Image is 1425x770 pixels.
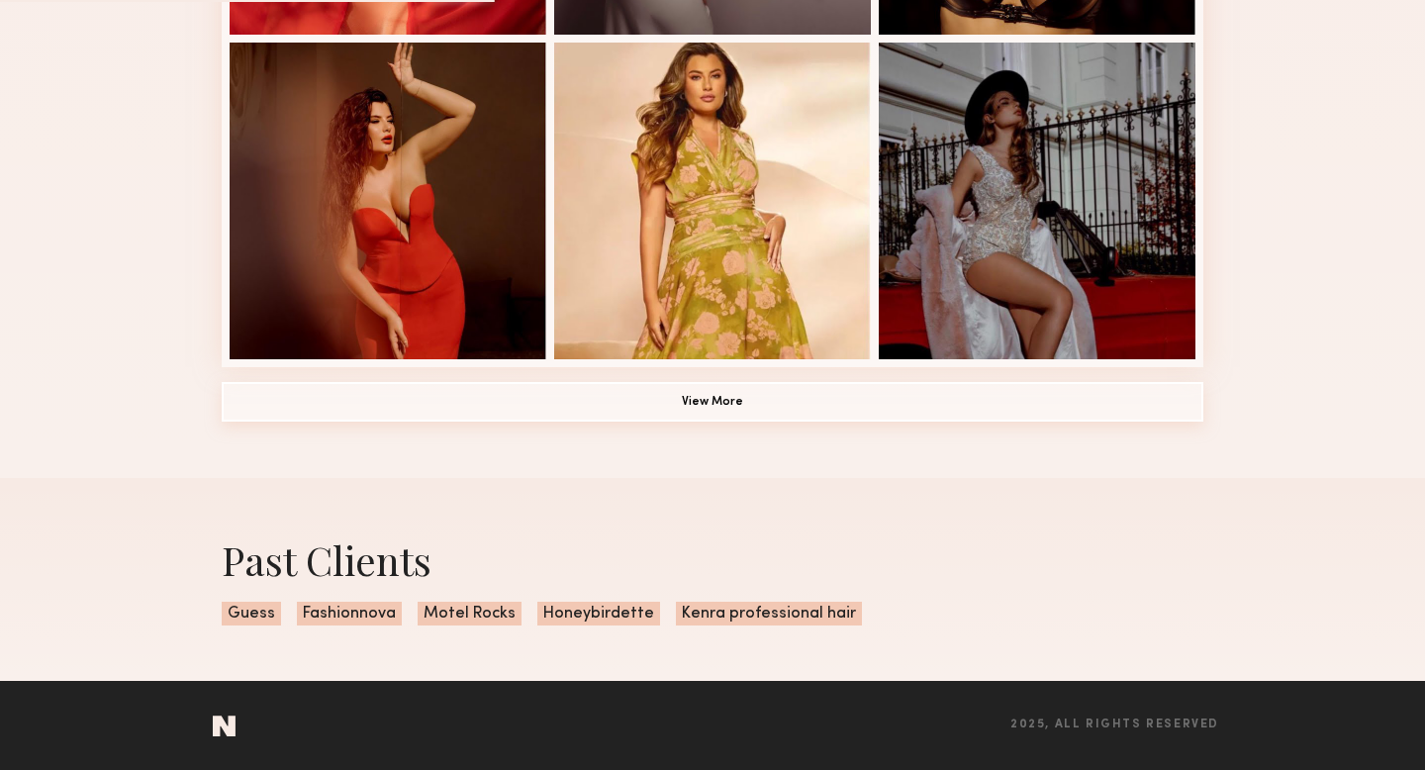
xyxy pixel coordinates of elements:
div: Past Clients [222,533,1203,586]
span: Guess [222,602,281,626]
button: View More [222,382,1203,422]
span: Honeybirdette [537,602,660,626]
span: Fashionnova [297,602,402,626]
span: 2025, all rights reserved [1010,719,1219,731]
span: Kenra professional hair [676,602,862,626]
span: Motel Rocks [418,602,522,626]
